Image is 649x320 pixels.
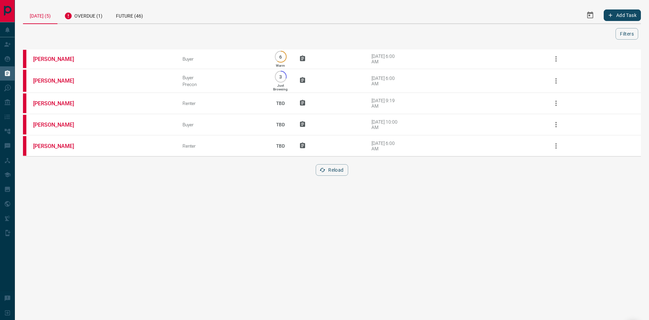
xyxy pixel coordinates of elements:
[183,122,262,127] div: Buyer
[183,101,262,106] div: Renter
[371,98,400,109] div: [DATE] 9:19 AM
[272,137,289,155] p: TBD
[371,54,400,64] div: [DATE] 6:00 AM
[582,7,598,23] button: Select Date Range
[33,143,84,149] a: [PERSON_NAME]
[273,84,288,91] p: Just Browsing
[23,115,26,134] div: property.ca
[23,50,26,68] div: property.ca
[23,93,26,113] div: property.ca
[616,28,638,40] button: Filters
[183,82,262,87] div: Precon
[33,56,84,62] a: [PERSON_NAME]
[183,56,262,62] div: Buyer
[276,64,285,67] p: Warm
[33,100,84,107] a: [PERSON_NAME]
[23,136,26,156] div: property.ca
[272,115,289,134] p: TBD
[33,122,84,128] a: [PERSON_NAME]
[316,164,348,176] button: Reload
[371,141,400,151] div: [DATE] 6:00 AM
[371,76,400,86] div: [DATE] 6:00 AM
[23,7,57,24] div: [DATE] (5)
[33,78,84,84] a: [PERSON_NAME]
[183,75,262,80] div: Buyer
[109,7,150,23] div: Future (46)
[183,143,262,149] div: Renter
[272,94,289,112] p: TBD
[371,119,400,130] div: [DATE] 10:00 AM
[23,70,26,92] div: property.ca
[278,54,283,59] p: 6
[57,7,109,23] div: Overdue (1)
[604,9,641,21] button: Add Task
[278,74,283,79] p: 3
